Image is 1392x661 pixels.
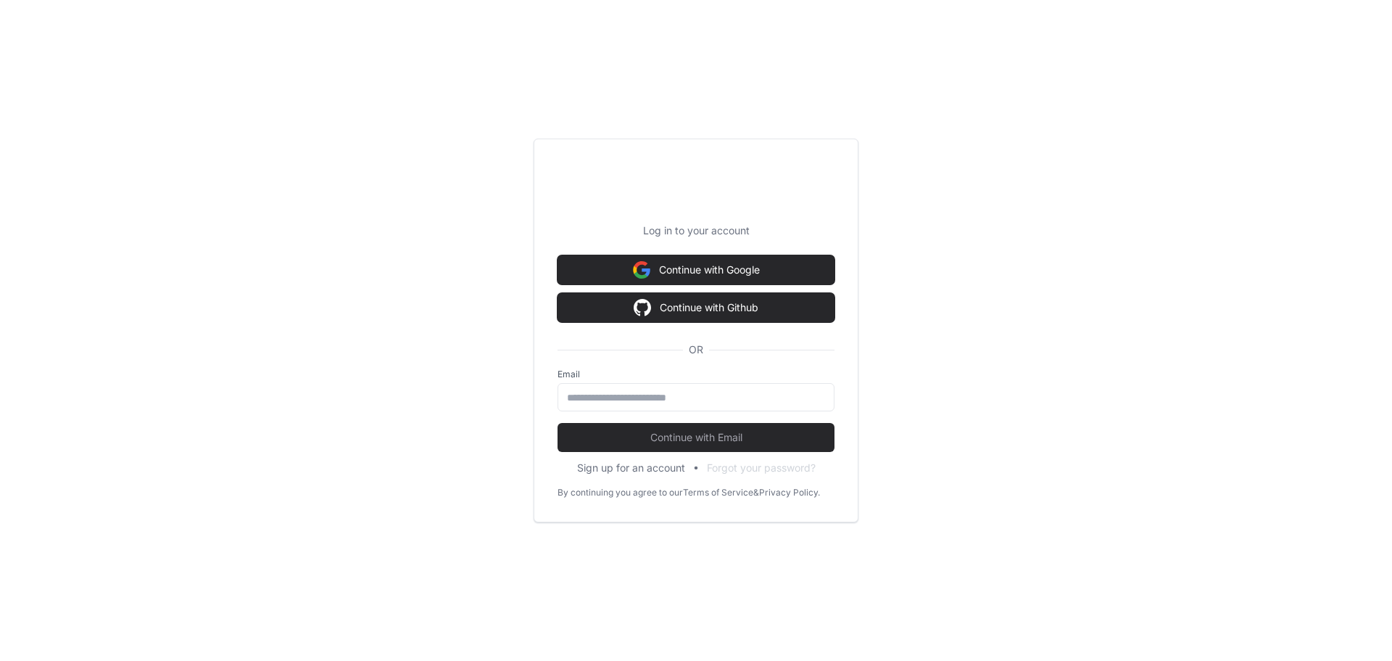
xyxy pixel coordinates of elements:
button: Continue with Email [558,423,834,452]
div: By continuing you agree to our [558,487,683,498]
label: Email [558,369,834,380]
a: Privacy Policy. [759,487,820,498]
span: OR [683,342,709,357]
img: Sign in with google [634,293,651,322]
p: Log in to your account [558,223,834,238]
a: Terms of Service [683,487,753,498]
button: Continue with Google [558,255,834,284]
img: Sign in with google [633,255,650,284]
button: Sign up for an account [577,461,685,475]
button: Forgot your password? [707,461,816,475]
button: Continue with Github [558,293,834,322]
div: & [753,487,759,498]
span: Continue with Email [558,430,834,445]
